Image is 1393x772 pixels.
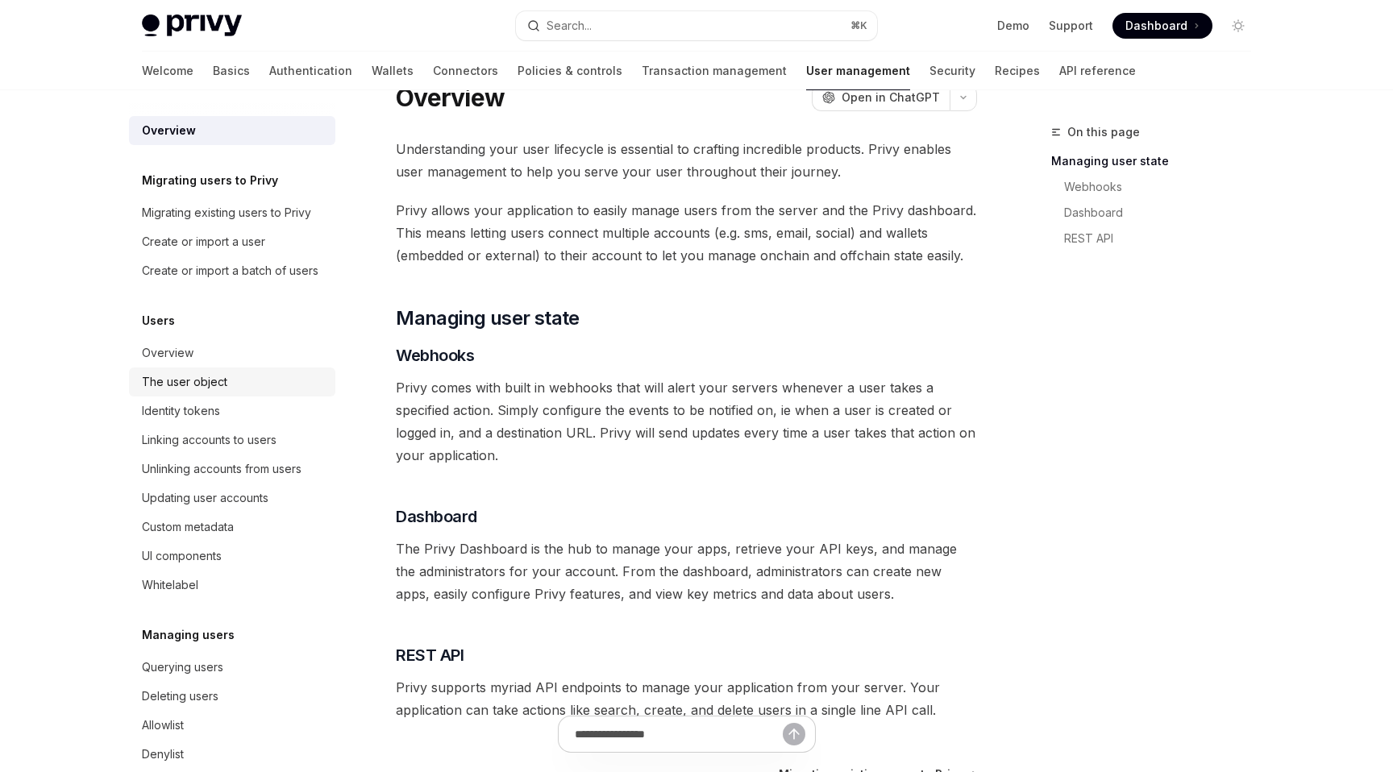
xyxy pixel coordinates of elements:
a: Deleting users [129,682,335,711]
div: The user object [142,372,227,392]
a: Custom metadata [129,513,335,542]
a: Unlinking accounts from users [129,454,335,484]
a: Dashboard [1112,13,1212,39]
div: Querying users [142,658,223,677]
button: Send message [783,723,805,745]
span: Open in ChatGPT [842,89,940,106]
a: Basics [213,52,250,90]
a: Recipes [995,52,1040,90]
a: Identity tokens [129,396,335,425]
div: Custom metadata [142,517,234,537]
h1: Overview [396,83,505,112]
button: Search...⌘K [516,11,877,40]
div: Create or import a batch of users [142,261,318,280]
div: UI components [142,546,222,566]
a: Overview [129,338,335,367]
span: ⌘ K [850,19,867,32]
div: Overview [142,343,193,363]
span: Privy allows your application to easily manage users from the server and the Privy dashboard. Thi... [396,199,977,267]
a: Connectors [433,52,498,90]
a: Support [1049,18,1093,34]
span: Managing user state [396,305,580,331]
a: Querying users [129,653,335,682]
span: Dashboard [396,505,477,528]
a: API reference [1059,52,1136,90]
h5: Managing users [142,625,235,645]
a: Whitelabel [129,571,335,600]
a: Demo [997,18,1029,34]
img: light logo [142,15,242,37]
span: Privy supports myriad API endpoints to manage your application from your server. Your application... [396,676,977,721]
a: Dashboard [1064,200,1264,226]
a: Managing user state [1051,148,1264,174]
a: Migrating existing users to Privy [129,198,335,227]
div: Denylist [142,745,184,764]
div: Linking accounts to users [142,430,277,450]
a: Overview [129,116,335,145]
span: On this page [1067,122,1140,142]
a: UI components [129,542,335,571]
div: Updating user accounts [142,488,268,508]
a: Allowlist [129,711,335,740]
a: Authentication [269,52,352,90]
span: Privy comes with built in webhooks that will alert your servers whenever a user takes a specified... [396,376,977,467]
h5: Users [142,311,175,330]
div: Unlinking accounts from users [142,459,301,479]
span: The Privy Dashboard is the hub to manage your apps, retrieve your API keys, and manage the admini... [396,537,977,605]
a: User management [806,52,910,90]
span: Understanding your user lifecycle is essential to crafting incredible products. Privy enables use... [396,138,977,183]
div: Identity tokens [142,401,220,421]
div: Allowlist [142,716,184,735]
a: Policies & controls [518,52,622,90]
button: Toggle dark mode [1225,13,1251,39]
h5: Migrating users to Privy [142,171,278,190]
span: Webhooks [396,344,474,367]
a: REST API [1064,226,1264,251]
div: Overview [142,121,196,140]
a: Welcome [142,52,193,90]
a: Updating user accounts [129,484,335,513]
a: Wallets [372,52,414,90]
div: Search... [547,16,592,35]
span: Dashboard [1125,18,1187,34]
div: Migrating existing users to Privy [142,203,311,222]
a: Linking accounts to users [129,425,335,454]
a: Denylist [129,740,335,769]
a: Transaction management [642,52,787,90]
a: Create or import a user [129,227,335,256]
div: Whitelabel [142,575,198,595]
a: Webhooks [1064,174,1264,200]
a: The user object [129,367,335,396]
span: REST API [396,644,464,666]
button: Open in ChatGPT [812,84,950,111]
a: Security [929,52,975,90]
a: Create or import a batch of users [129,256,335,285]
div: Create or import a user [142,232,265,251]
div: Deleting users [142,687,218,706]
